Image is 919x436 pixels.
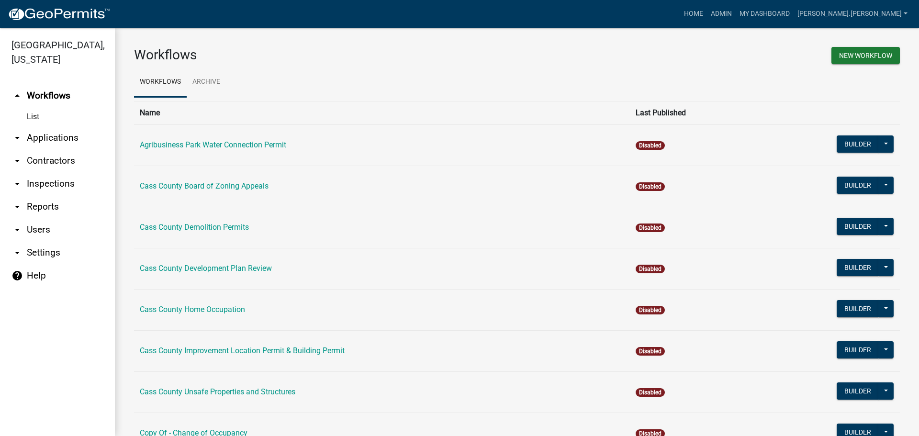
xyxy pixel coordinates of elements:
button: Builder [837,341,879,358]
button: New Workflow [831,47,900,64]
th: Name [134,101,630,124]
span: Disabled [636,347,665,356]
a: Archive [187,67,226,98]
a: Cass County Improvement Location Permit & Building Permit [140,346,345,355]
button: Builder [837,259,879,276]
button: Builder [837,177,879,194]
button: Builder [837,382,879,400]
span: Disabled [636,265,665,273]
button: Builder [837,218,879,235]
span: Disabled [636,306,665,314]
i: arrow_drop_down [11,201,23,212]
a: Cass County Demolition Permits [140,223,249,232]
button: Builder [837,300,879,317]
a: Cass County Home Occupation [140,305,245,314]
a: Cass County Development Plan Review [140,264,272,273]
i: arrow_drop_down [11,178,23,190]
i: arrow_drop_down [11,224,23,235]
i: help [11,270,23,281]
h3: Workflows [134,47,510,63]
a: [PERSON_NAME].[PERSON_NAME] [794,5,911,23]
i: arrow_drop_down [11,247,23,258]
a: Agribusiness Park Water Connection Permit [140,140,286,149]
span: Disabled [636,388,665,397]
a: Workflows [134,67,187,98]
span: Disabled [636,182,665,191]
i: arrow_drop_down [11,155,23,167]
i: arrow_drop_up [11,90,23,101]
a: Cass County Unsafe Properties and Structures [140,387,295,396]
a: Home [680,5,707,23]
th: Last Published [630,101,764,124]
i: arrow_drop_down [11,132,23,144]
span: Disabled [636,141,665,150]
span: Disabled [636,224,665,232]
button: Builder [837,135,879,153]
a: Admin [707,5,736,23]
a: Cass County Board of Zoning Appeals [140,181,269,190]
a: My Dashboard [736,5,794,23]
